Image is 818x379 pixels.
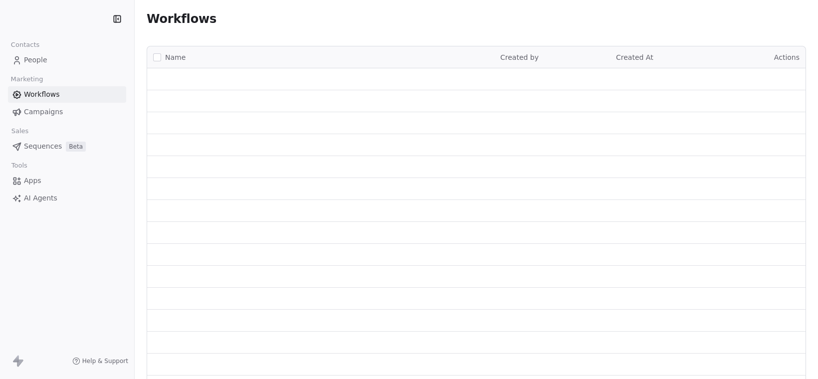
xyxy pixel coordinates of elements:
a: SequencesBeta [8,138,126,155]
span: Campaigns [24,107,63,117]
span: Apps [24,176,41,186]
span: Sales [7,124,33,139]
span: Actions [774,53,800,61]
a: Workflows [8,86,126,103]
span: Workflows [24,89,60,100]
span: Contacts [6,37,44,52]
a: AI Agents [8,190,126,206]
a: Help & Support [72,357,128,365]
a: Campaigns [8,104,126,120]
span: People [24,55,47,65]
a: People [8,52,126,68]
span: Tools [7,158,31,173]
span: Created At [616,53,653,61]
span: Marketing [6,72,47,87]
a: Apps [8,173,126,189]
span: Created by [500,53,539,61]
span: Workflows [147,12,216,26]
span: Sequences [24,141,62,152]
span: Beta [66,142,86,152]
span: Name [165,52,186,63]
span: Help & Support [82,357,128,365]
span: AI Agents [24,193,57,203]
